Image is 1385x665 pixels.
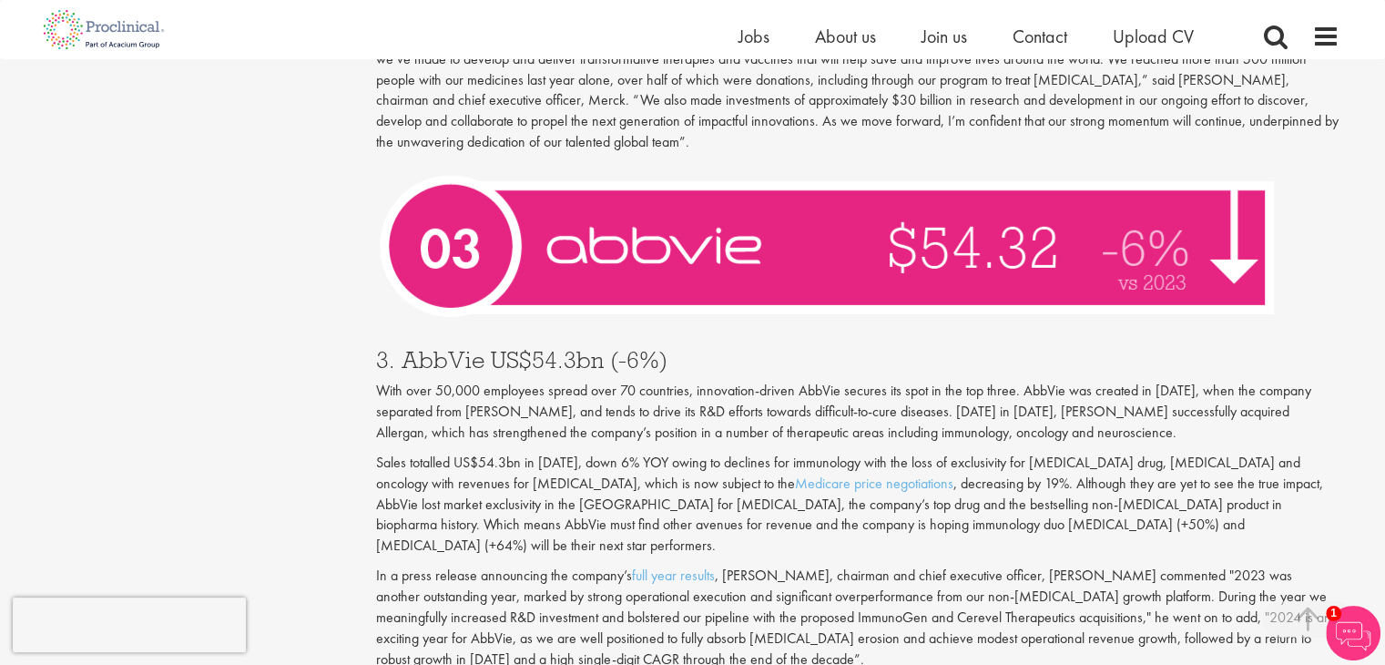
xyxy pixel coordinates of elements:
p: Sales totalled US$54.3bn in [DATE], down 6% YOY owing to declines for immunology with the loss of... [376,453,1339,557]
a: Upload CV [1113,25,1194,48]
p: [PERSON_NAME], chairman and chief executive officer, [PERSON_NAME] said “2023 was another very st... [376,28,1339,153]
a: Medicare price negotiations [795,474,953,493]
span: 1 [1326,606,1341,621]
iframe: reCAPTCHA [13,598,246,652]
a: Join us [922,25,967,48]
h3: 3. AbbVie US$54.3bn (-6%) [376,348,1339,372]
img: Chatbot [1326,606,1380,660]
a: full year results [632,566,715,585]
a: Contact [1013,25,1067,48]
a: Jobs [738,25,769,48]
p: With over 50,000 employees spread over 70 countries, innovation-driven AbbVie secures its spot in... [376,381,1339,444]
a: About us [815,25,876,48]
